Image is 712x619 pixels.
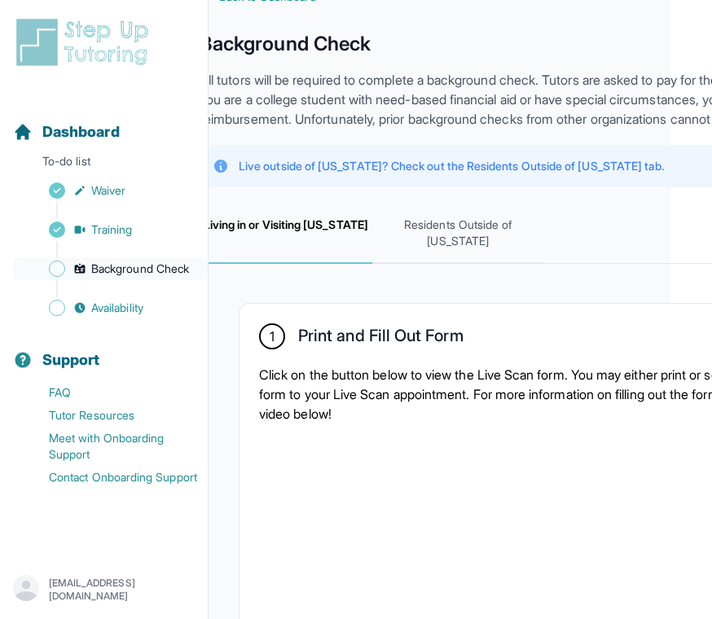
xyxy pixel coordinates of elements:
img: logo [13,16,158,68]
span: Dashboard [42,121,120,143]
a: Waiver [13,179,208,202]
span: Background Check [91,261,189,277]
button: Support [7,323,201,378]
a: Meet with Onboarding Support [13,427,208,466]
span: 1 [270,327,275,346]
a: Training [13,218,208,241]
span: Living in or Visiting [US_STATE] [200,204,372,264]
span: Availability [91,300,143,316]
span: Residents Outside of [US_STATE] [372,204,545,264]
h2: Print and Fill Out Form [298,326,464,352]
p: Live outside of [US_STATE]? Check out the Residents Outside of [US_STATE] tab. [239,158,664,174]
p: [EMAIL_ADDRESS][DOMAIN_NAME] [49,577,195,603]
a: Availability [13,296,208,319]
a: Contact Onboarding Support [13,466,208,489]
span: Training [91,222,133,238]
a: FAQ [13,381,208,404]
a: Dashboard [13,121,120,143]
button: Dashboard [7,94,201,150]
span: Waiver [91,182,125,199]
button: [EMAIL_ADDRESS][DOMAIN_NAME] [13,575,195,604]
a: Background Check [13,257,208,280]
a: Tutor Resources [13,404,208,427]
span: Support [42,349,100,371]
p: To-do list [7,153,201,176]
